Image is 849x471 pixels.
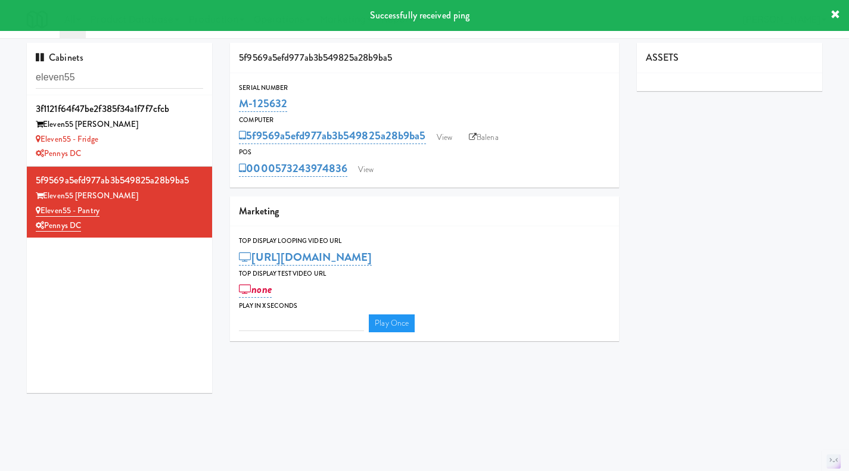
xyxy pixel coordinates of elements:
a: Play Once [369,314,415,332]
a: Balena [463,129,505,146]
div: Eleven55 [PERSON_NAME] [36,189,203,204]
span: Successfully received ping [370,8,470,22]
a: Pennys DC [36,220,81,232]
a: View [431,129,458,146]
span: ASSETS [646,51,679,64]
span: Cabinets [36,51,83,64]
li: 3f1121f64f47be2f385f34a1f7f7cfcbEleven55 [PERSON_NAME] Eleven55 - FridgePennys DC [27,95,212,167]
div: Top Display Test Video Url [239,268,610,280]
a: none [239,281,272,298]
div: Computer [239,114,610,126]
a: M-125632 [239,95,287,112]
div: Play in X seconds [239,300,610,312]
span: Marketing [239,204,279,218]
li: 5f9569a5efd977ab3b549825a28b9ba5Eleven55 [PERSON_NAME] Eleven55 - PantryPennys DC [27,167,212,238]
div: Serial Number [239,82,610,94]
div: POS [239,146,610,158]
a: 0000573243974836 [239,160,347,177]
a: Pennys DC [36,148,81,159]
a: Eleven55 - Fridge [36,133,98,145]
div: Top Display Looping Video Url [239,235,610,247]
div: Eleven55 [PERSON_NAME] [36,117,203,132]
input: Search cabinets [36,67,203,89]
a: [URL][DOMAIN_NAME] [239,249,372,266]
div: 5f9569a5efd977ab3b549825a28b9ba5 [36,171,203,189]
div: 5f9569a5efd977ab3b549825a28b9ba5 [230,43,619,73]
a: View [352,161,380,179]
div: 3f1121f64f47be2f385f34a1f7f7cfcb [36,100,203,118]
a: 5f9569a5efd977ab3b549825a28b9ba5 [239,127,425,144]
a: Eleven55 - Pantry [36,205,99,217]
